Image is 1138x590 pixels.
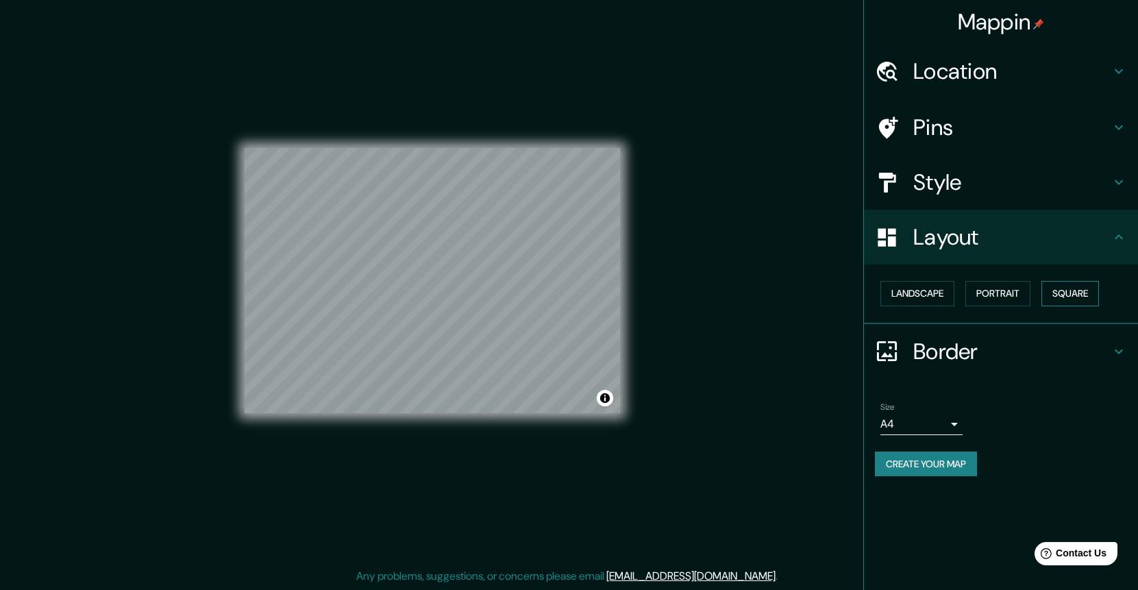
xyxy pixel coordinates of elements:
[864,324,1138,379] div: Border
[606,569,776,583] a: [EMAIL_ADDRESS][DOMAIN_NAME]
[1033,19,1044,29] img: pin-icon.png
[245,148,620,413] canvas: Map
[597,390,613,406] button: Toggle attribution
[875,452,977,477] button: Create your map
[864,100,1138,155] div: Pins
[913,58,1111,85] h4: Location
[778,568,780,585] div: .
[1016,537,1123,575] iframe: Help widget launcher
[965,281,1030,306] button: Portrait
[880,281,954,306] button: Landscape
[880,413,963,435] div: A4
[780,568,782,585] div: .
[913,114,1111,141] h4: Pins
[864,210,1138,265] div: Layout
[913,223,1111,251] h4: Layout
[1041,281,1099,306] button: Square
[356,568,778,585] p: Any problems, suggestions, or concerns please email .
[864,155,1138,210] div: Style
[913,169,1111,196] h4: Style
[958,8,1045,36] h4: Mappin
[880,401,895,413] label: Size
[913,338,1111,365] h4: Border
[864,44,1138,99] div: Location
